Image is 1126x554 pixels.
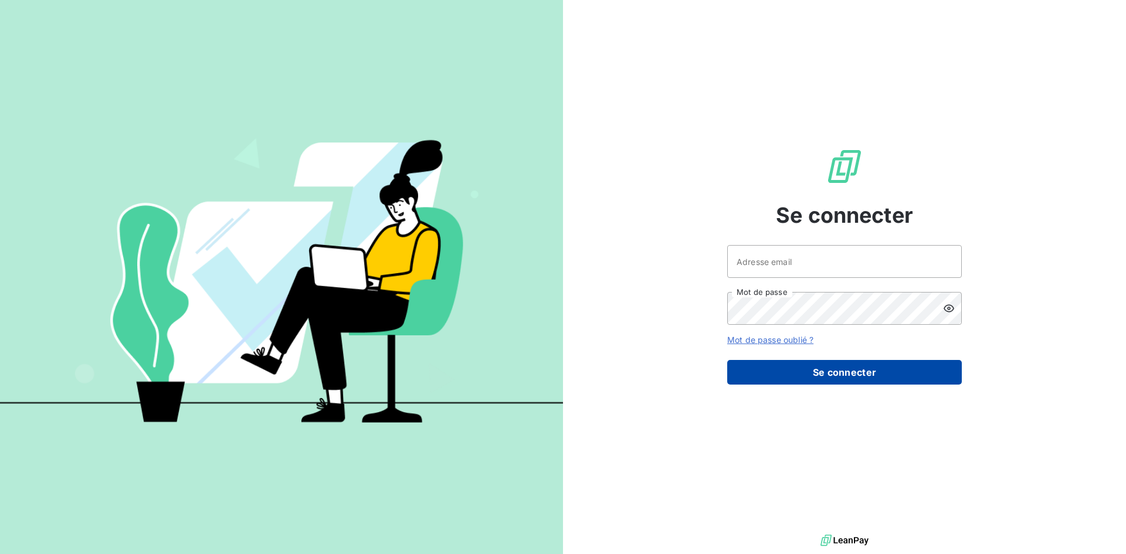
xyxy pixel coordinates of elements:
[727,245,962,278] input: placeholder
[727,360,962,385] button: Se connecter
[727,335,813,345] a: Mot de passe oublié ?
[826,148,863,185] img: Logo LeanPay
[820,532,869,549] img: logo
[776,199,913,231] span: Se connecter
